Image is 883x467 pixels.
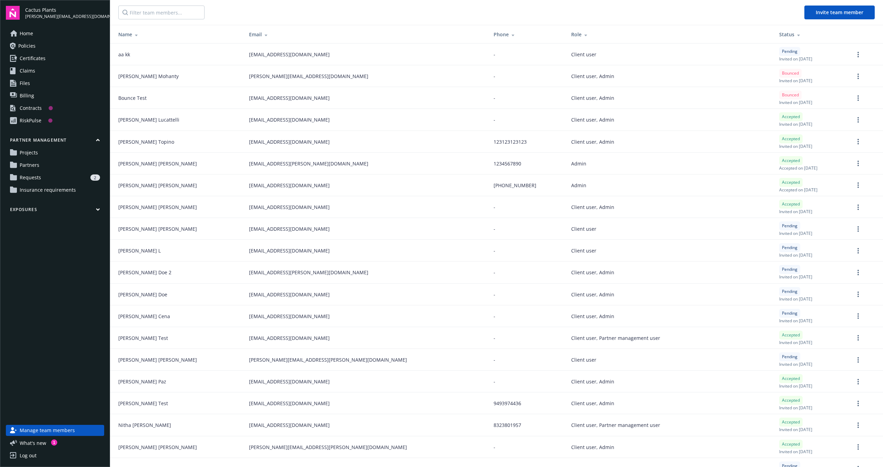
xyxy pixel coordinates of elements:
[782,441,800,447] span: Accepted
[249,444,407,451] span: [PERSON_NAME][EMAIL_ADDRESS][PERSON_NAME][DOMAIN_NAME]
[494,291,495,298] span: -
[118,400,168,407] span: [PERSON_NAME] Test
[779,252,812,258] span: Invited on [DATE]
[118,444,197,451] span: [PERSON_NAME] [PERSON_NAME]
[779,187,817,193] span: Accepted on [DATE]
[118,94,147,102] span: Bounce Test
[118,138,174,145] span: [PERSON_NAME] Topino
[782,245,797,251] span: Pending
[571,31,768,38] div: Role
[854,290,862,298] a: more
[571,400,614,407] span: Client user, Admin
[6,40,104,51] a: Policies
[118,291,167,298] span: [PERSON_NAME] Doe
[571,182,586,189] span: Admin
[249,73,368,80] span: [PERSON_NAME][EMAIL_ADDRESS][DOMAIN_NAME]
[779,427,812,432] span: Invited on [DATE]
[854,116,862,124] a: more
[118,378,166,385] span: [PERSON_NAME] Paz
[854,356,862,364] a: more
[20,53,46,64] span: Certificates
[854,443,862,451] a: more
[118,116,179,123] span: [PERSON_NAME] Lucattelli
[494,356,495,363] span: -
[18,40,36,51] span: Policies
[249,31,482,38] div: Email
[249,378,330,385] span: [EMAIL_ADDRESS][DOMAIN_NAME]
[51,439,57,446] div: 1
[6,137,104,146] button: Partner management
[571,421,660,429] span: Client user, Partner management user
[782,310,797,316] span: Pending
[494,116,495,123] span: -
[6,172,104,183] a: Requests2
[20,115,41,126] div: RiskPulse
[571,334,660,342] span: Client user, Partner management user
[494,378,495,385] span: -
[782,288,797,295] span: Pending
[571,73,614,80] span: Client user, Admin
[779,121,812,127] span: Invited on [DATE]
[494,247,495,254] span: -
[571,225,596,232] span: Client user
[249,203,330,211] span: [EMAIL_ADDRESS][DOMAIN_NAME]
[779,78,812,84] span: Invited on [DATE]
[779,31,843,38] div: Status
[494,51,495,58] span: -
[20,425,75,436] span: Manage team members
[779,143,812,149] span: Invited on [DATE]
[494,160,521,167] span: 1234567890
[782,397,800,403] span: Accepted
[118,73,179,80] span: [PERSON_NAME] Mohanty
[6,160,104,171] a: Partners
[249,421,330,429] span: [EMAIL_ADDRESS][DOMAIN_NAME]
[782,375,800,382] span: Accepted
[854,137,862,146] a: more
[249,291,330,298] span: [EMAIL_ADDRESS][DOMAIN_NAME]
[854,225,862,233] a: more
[249,94,330,102] span: [EMAIL_ADDRESS][DOMAIN_NAME]
[571,160,586,167] span: Admin
[571,356,596,363] span: Client user
[6,439,57,447] button: What's new1
[249,116,330,123] span: [EMAIL_ADDRESS][DOMAIN_NAME]
[249,400,330,407] span: [EMAIL_ADDRESS][DOMAIN_NAME]
[6,28,104,39] a: Home
[20,439,46,447] span: What ' s new
[6,184,104,196] a: Insurance requirements
[249,247,330,254] span: [EMAIL_ADDRESS][DOMAIN_NAME]
[782,266,797,273] span: Pending
[779,99,812,105] span: Invited on [DATE]
[20,65,35,76] span: Claims
[571,291,614,298] span: Client user, Admin
[494,421,521,429] span: 8323801957
[118,203,197,211] span: [PERSON_NAME] [PERSON_NAME]
[854,181,862,189] a: more
[494,313,495,320] span: -
[779,56,812,62] span: Invited on [DATE]
[20,160,39,171] span: Partners
[571,269,614,276] span: Client user, Admin
[6,425,104,436] a: Manage team members
[571,94,614,102] span: Client user, Admin
[782,136,800,142] span: Accepted
[118,313,170,320] span: [PERSON_NAME] Cena
[804,6,875,19] button: Invite team member
[6,147,104,158] a: Projects
[854,334,862,342] a: more
[118,334,168,342] span: [PERSON_NAME] Test
[779,340,812,345] span: Invited on [DATE]
[854,72,862,80] a: more
[20,450,37,461] div: Log out
[779,405,812,411] span: Invited on [DATE]
[118,356,197,363] span: [PERSON_NAME] [PERSON_NAME]
[571,313,614,320] span: Client user, Admin
[6,207,104,215] button: Exposures
[779,274,812,280] span: Invited on [DATE]
[6,78,104,89] a: Files
[494,225,495,232] span: -
[6,103,104,114] a: Contracts
[854,94,862,102] a: more
[249,356,407,363] span: [PERSON_NAME][EMAIL_ADDRESS][PERSON_NAME][DOMAIN_NAME]
[571,247,596,254] span: Client user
